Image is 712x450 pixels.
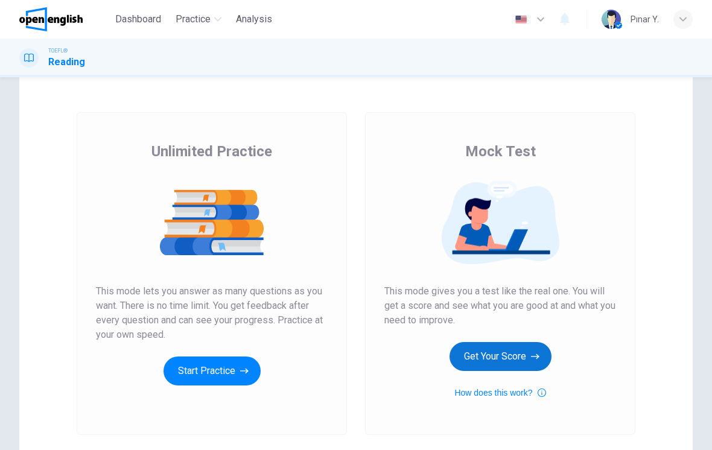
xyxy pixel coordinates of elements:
[96,284,328,342] span: This mode lets you answer as many questions as you want. There is no time limit. You get feedback...
[48,55,85,69] h1: Reading
[171,8,226,30] button: Practice
[513,15,529,24] img: en
[19,7,110,31] a: OpenEnglish logo
[110,8,166,30] button: Dashboard
[115,12,161,27] span: Dashboard
[631,12,659,27] div: Pınar Y.
[19,7,83,31] img: OpenEnglish logo
[384,284,616,328] span: This mode gives you a test like the real one. You will get a score and see what you are good at a...
[48,46,68,55] span: TOEFL®
[602,10,621,29] img: Profile picture
[450,342,551,371] button: Get Your Score
[151,142,272,161] span: Unlimited Practice
[164,357,261,385] button: Start Practice
[465,142,536,161] span: Mock Test
[231,8,277,30] button: Analysis
[176,12,211,27] span: Practice
[454,385,545,400] button: How does this work?
[236,12,272,27] span: Analysis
